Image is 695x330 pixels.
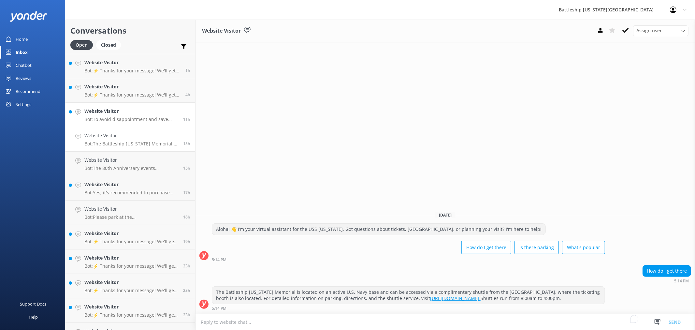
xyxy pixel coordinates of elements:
p: Bot: ⚡ Thanks for your message! We'll get back to you as soon as we can. In the meantime, feel fr... [84,239,178,245]
div: Help [29,310,38,323]
div: Settings [16,98,31,111]
button: How do I get there [461,241,511,254]
h4: Website Visitor [84,230,178,237]
div: Inbox [16,46,28,59]
div: Home [16,33,28,46]
p: Bot: The Battleship [US_STATE] Memorial is located on an active U.S. Navy base and can be accesse... [84,141,178,147]
h4: Website Visitor [84,108,178,115]
p: Bot: Yes, it's recommended to purchase tickets in advance. You can check availability and purchas... [84,190,178,196]
textarea: To enrich screen reader interactions, please activate Accessibility in Grammarly extension settings [195,314,695,330]
div: Sep 02 2025 05:14pm (UTC -10:00) Pacific/Honolulu [212,306,605,310]
strong: 5:14 PM [212,307,226,310]
h4: Website Visitor [84,83,181,90]
span: Sep 02 2025 01:07pm (UTC -10:00) Pacific/Honolulu [183,239,190,244]
a: Website VisitorBot:⚡ Thanks for your message! We'll get back to you as soon as we can. In the mea... [65,249,195,274]
p: Bot: ⚡ Thanks for your message! We'll get back to you as soon as we can. In the meantime, feel fr... [84,68,181,74]
span: Sep 02 2025 08:49am (UTC -10:00) Pacific/Honolulu [183,312,190,318]
button: Is there parking [514,241,559,254]
a: Website VisitorBot:The 80th Anniversary events commemorating the end of WWII will take place from... [65,152,195,176]
span: Assign user [636,27,662,34]
p: Bot: ⚡ Thanks for your message! We'll get back to you as soon as we can. In the meantime, feel fr... [84,312,178,318]
strong: 5:14 PM [674,279,689,283]
span: Sep 02 2025 02:01pm (UTC -10:00) Pacific/Honolulu [183,214,190,220]
a: Closed [96,41,124,48]
h4: Website Visitor [84,279,178,286]
p: Bot: The 80th Anniversary events commemorating the end of WWII will take place from [DATE] to [DA... [84,165,178,171]
a: Website VisitorBot:⚡ Thanks for your message! We'll get back to you as soon as we can. In the mea... [65,54,195,78]
h3: Website Visitor [202,27,241,35]
h4: Website Visitor [84,205,178,213]
div: Open [70,40,93,50]
h4: Website Visitor [84,132,178,139]
span: Sep 02 2025 05:14pm (UTC -10:00) Pacific/Honolulu [183,141,190,146]
span: Sep 02 2025 09:00pm (UTC -10:00) Pacific/Honolulu [183,116,190,122]
button: What's popular [562,241,605,254]
a: Website VisitorBot:The Battleship [US_STATE] Memorial is located on an active U.S. Navy base and ... [65,127,195,152]
p: Bot: ⚡ Thanks for your message! We'll get back to you as soon as we can. In the meantime, feel fr... [84,288,178,293]
div: Closed [96,40,121,50]
p: Bot: ⚡ Thanks for your message! We'll get back to you as soon as we can. In the meantime, feel fr... [84,263,178,269]
a: Website VisitorBot:Yes, it's recommended to purchase tickets in advance. You can check availabili... [65,176,195,201]
h4: Website Visitor [84,303,178,310]
span: Sep 03 2025 04:13am (UTC -10:00) Pacific/Honolulu [185,92,190,97]
a: [URL][DOMAIN_NAME]. [430,295,481,301]
span: Sep 02 2025 08:50am (UTC -10:00) Pacific/Honolulu [183,288,190,293]
h4: Website Visitor [84,254,178,262]
h4: Website Visitor [84,157,178,164]
a: Open [70,41,96,48]
p: Bot: Please park at the [GEOGRAPHIC_DATA] parking lot, which has a fee of $7, and then take the s... [84,214,178,220]
img: yonder-white-logo.png [10,11,47,22]
div: Assign User [633,25,688,36]
div: Recommend [16,85,40,98]
p: Bot: To avoid disappointment and save time, it's highly recommended to reserve tickets or tours t... [84,116,178,122]
p: Bot: ⚡ Thanks for your message! We'll get back to you as soon as we can. In the meantime, feel fr... [84,92,181,98]
a: Website VisitorBot:⚡ Thanks for your message! We'll get back to you as soon as we can. In the mea... [65,225,195,249]
div: Support Docs [20,297,47,310]
div: Sep 02 2025 05:14pm (UTC -10:00) Pacific/Honolulu [643,278,691,283]
div: Aloha! 👋 I’m your virtual assistant for the USS [US_STATE]. Got questions about tickets, [GEOGRAP... [212,224,545,235]
span: Sep 02 2025 02:27pm (UTC -10:00) Pacific/Honolulu [183,190,190,195]
span: Sep 02 2025 08:53am (UTC -10:00) Pacific/Honolulu [183,263,190,269]
h4: Website Visitor [84,59,181,66]
a: Website VisitorBot:⚡ Thanks for your message! We'll get back to you as soon as we can. In the mea... [65,298,195,323]
a: Website VisitorBot:⚡ Thanks for your message! We'll get back to you as soon as we can. In the mea... [65,274,195,298]
h2: Conversations [70,24,190,37]
span: Sep 02 2025 05:05pm (UTC -10:00) Pacific/Honolulu [183,165,190,171]
a: Website VisitorBot:Please park at the [GEOGRAPHIC_DATA] parking lot, which has a fee of $7, and t... [65,201,195,225]
a: Website VisitorBot:⚡ Thanks for your message! We'll get back to you as soon as we can. In the mea... [65,78,195,103]
span: [DATE] [435,212,456,218]
strong: 5:14 PM [212,258,226,262]
div: Chatbot [16,59,32,72]
div: How do I get there [643,265,691,277]
span: Sep 03 2025 07:06am (UTC -10:00) Pacific/Honolulu [185,67,190,73]
a: Website VisitorBot:To avoid disappointment and save time, it's highly recommended to reserve tick... [65,103,195,127]
h4: Website Visitor [84,181,178,188]
div: Sep 02 2025 05:14pm (UTC -10:00) Pacific/Honolulu [212,257,605,262]
div: Reviews [16,72,31,85]
div: The Battleship [US_STATE] Memorial is located on an active U.S. Navy base and can be accessed via... [212,287,605,304]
